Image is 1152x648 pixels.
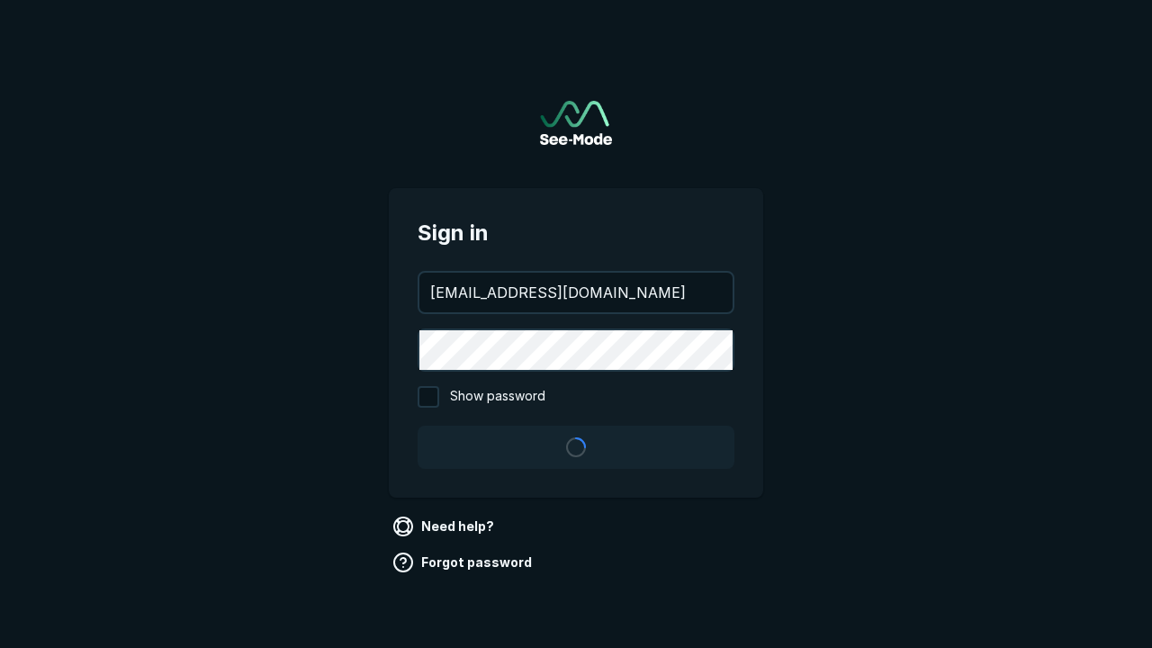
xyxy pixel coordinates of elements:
span: Sign in [418,217,734,249]
span: Show password [450,386,545,408]
input: your@email.com [419,273,733,312]
a: Need help? [389,512,501,541]
a: Forgot password [389,548,539,577]
a: Go to sign in [540,101,612,145]
img: See-Mode Logo [540,101,612,145]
